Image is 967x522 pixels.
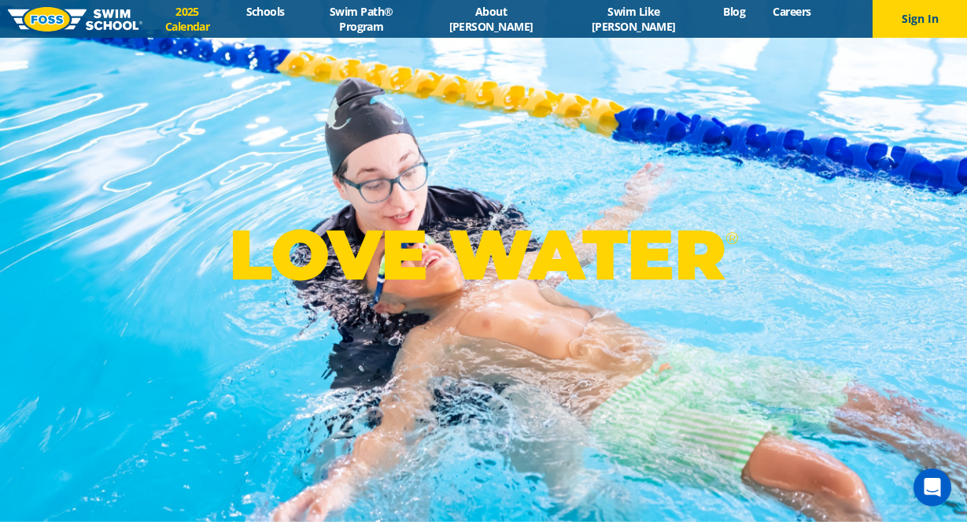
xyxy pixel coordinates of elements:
p: LOVE WATER [229,213,738,297]
a: Swim Like [PERSON_NAME] [558,4,710,34]
sup: ® [725,228,738,248]
a: Swim Path® Program [298,4,424,34]
a: Blog [710,4,759,19]
div: Open Intercom Messenger [913,468,951,506]
img: FOSS Swim School Logo [8,7,142,31]
a: Schools [232,4,298,19]
a: 2025 Calendar [142,4,232,34]
a: About [PERSON_NAME] [424,4,558,34]
a: Careers [759,4,825,19]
